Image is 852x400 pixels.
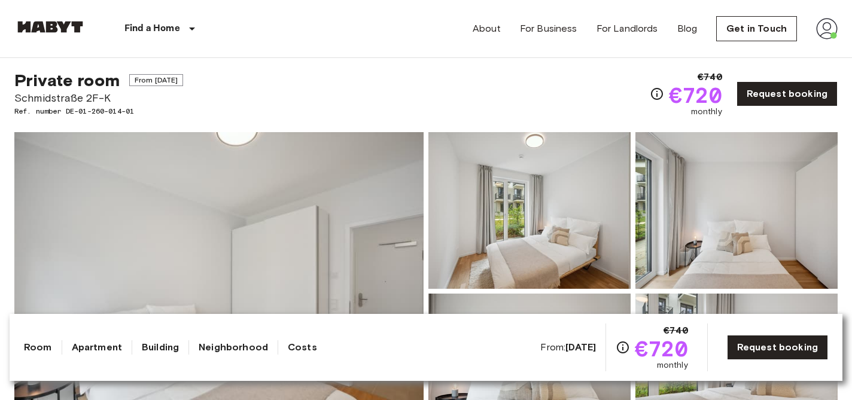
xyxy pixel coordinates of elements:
[72,340,122,355] a: Apartment
[597,22,658,36] a: For Landlords
[288,340,317,355] a: Costs
[669,84,722,106] span: €720
[664,323,688,338] span: €740
[124,22,180,36] p: Find a Home
[677,22,698,36] a: Blog
[473,22,501,36] a: About
[616,340,630,355] svg: Check cost overview for full price breakdown. Please note that discounts apply to new joiners onl...
[428,132,631,289] img: Picture of unit DE-01-260-014-01
[129,74,184,86] span: From [DATE]
[657,359,688,371] span: monthly
[14,70,120,90] span: Private room
[14,21,86,33] img: Habyt
[816,18,838,39] img: avatar
[650,87,664,101] svg: Check cost overview for full price breakdown. Please note that discounts apply to new joiners onl...
[716,16,797,41] a: Get in Touch
[520,22,577,36] a: For Business
[142,340,179,355] a: Building
[635,338,688,359] span: €720
[24,340,52,355] a: Room
[635,132,838,289] img: Picture of unit DE-01-260-014-01
[565,341,596,353] b: [DATE]
[199,340,268,355] a: Neighborhood
[698,70,722,84] span: €740
[540,341,596,354] span: From:
[14,90,183,106] span: Schmidstraße 2F-K
[727,335,828,360] a: Request booking
[737,81,838,106] a: Request booking
[691,106,722,118] span: monthly
[14,106,183,117] span: Ref. number DE-01-260-014-01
